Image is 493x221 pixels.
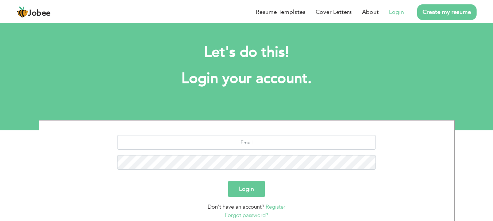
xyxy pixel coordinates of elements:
a: About [362,8,379,16]
button: Login [228,181,265,197]
input: Email [117,135,376,150]
a: Create my resume [417,4,477,20]
img: jobee.io [16,6,28,18]
a: Register [266,203,285,210]
h1: Login your account. [50,69,444,88]
a: Forgot password? [225,212,268,219]
span: Don't have an account? [208,203,264,210]
h2: Let's do this! [50,43,444,62]
span: Jobee [28,9,51,17]
a: Cover Letters [316,8,352,16]
a: Login [389,8,404,16]
a: Resume Templates [256,8,305,16]
a: Jobee [16,6,51,18]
